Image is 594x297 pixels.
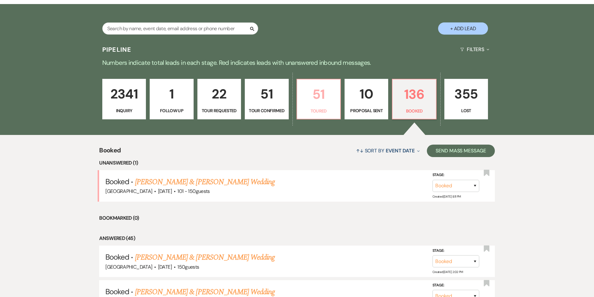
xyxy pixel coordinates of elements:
[105,287,129,296] span: Booked
[345,79,388,119] a: 10Proposal Sent
[301,84,336,105] p: 51
[396,108,432,114] p: Booked
[73,58,522,68] p: Numbers indicate total leads in each stage. Red indicates leads with unanswered inbound messages.
[106,107,142,114] p: Inquiry
[448,84,484,104] p: 355
[448,107,484,114] p: Lost
[102,79,146,119] a: 2341Inquiry
[245,79,288,119] a: 51Tour Confirmed
[249,107,284,114] p: Tour Confirmed
[432,282,479,289] label: Stage:
[432,194,461,199] span: Created: [DATE] 8:11 PM
[99,159,495,167] li: Unanswered (1)
[150,79,193,119] a: 1Follow Up
[427,145,495,157] button: Send Mass Message
[356,147,364,154] span: ↑↓
[105,188,152,194] span: [GEOGRAPHIC_DATA]
[432,247,479,254] label: Stage:
[432,172,479,179] label: Stage:
[249,84,284,104] p: 51
[105,264,152,270] span: [GEOGRAPHIC_DATA]
[438,22,488,35] button: + Add Lead
[354,142,422,159] button: Sort By Event Date
[102,45,132,54] h3: Pipeline
[154,84,189,104] p: 1
[458,41,492,58] button: Filters
[396,84,432,105] p: 136
[301,108,336,114] p: Toured
[197,79,241,119] a: 22Tour Requested
[158,264,172,270] span: [DATE]
[349,84,384,104] p: 10
[177,188,210,194] span: 101 - 150 guests
[432,270,463,274] span: Created: [DATE] 2:02 PM
[99,214,495,222] li: Bookmarked (0)
[99,146,121,159] span: Booked
[105,177,129,186] span: Booked
[386,147,415,154] span: Event Date
[158,188,172,194] span: [DATE]
[177,264,199,270] span: 150 guests
[297,79,341,119] a: 51Toured
[106,84,142,104] p: 2341
[201,107,237,114] p: Tour Requested
[349,107,384,114] p: Proposal Sent
[99,234,495,242] li: Answered (45)
[135,252,275,263] a: [PERSON_NAME] & [PERSON_NAME] Wedding
[135,176,275,188] a: [PERSON_NAME] & [PERSON_NAME] Wedding
[392,79,436,119] a: 136Booked
[154,107,189,114] p: Follow Up
[105,252,129,262] span: Booked
[444,79,488,119] a: 355Lost
[102,22,258,35] input: Search by name, event date, email address or phone number
[201,84,237,104] p: 22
